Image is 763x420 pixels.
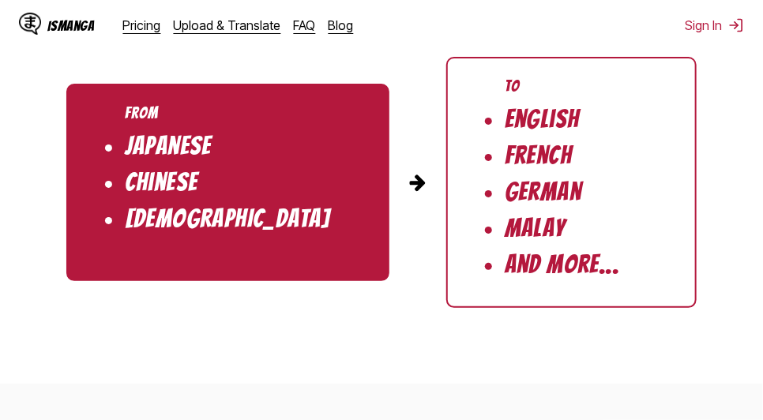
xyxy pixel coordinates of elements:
[505,77,638,95] div: To
[505,142,638,169] li: French
[123,17,161,33] a: Pricing
[66,84,389,281] ul: Source Languages
[408,173,427,192] img: Arrow pointing from source to target languages
[125,205,331,232] li: [DEMOGRAPHIC_DATA]
[125,133,331,159] li: Japanese
[174,17,281,33] a: Upload & Translate
[125,104,331,122] div: From
[685,17,744,33] button: Sign In
[329,17,354,33] a: Blog
[505,251,638,278] li: And More...
[505,106,638,133] li: English
[294,17,316,33] a: FAQ
[47,18,95,33] div: IsManga
[728,17,744,33] img: Sign out
[19,13,41,35] img: IsManga Logo
[505,215,638,242] li: Malay
[505,178,638,205] li: German
[446,57,697,308] ul: Target Languages
[19,13,123,38] a: IsManga LogoIsManga
[125,169,331,196] li: Chinese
